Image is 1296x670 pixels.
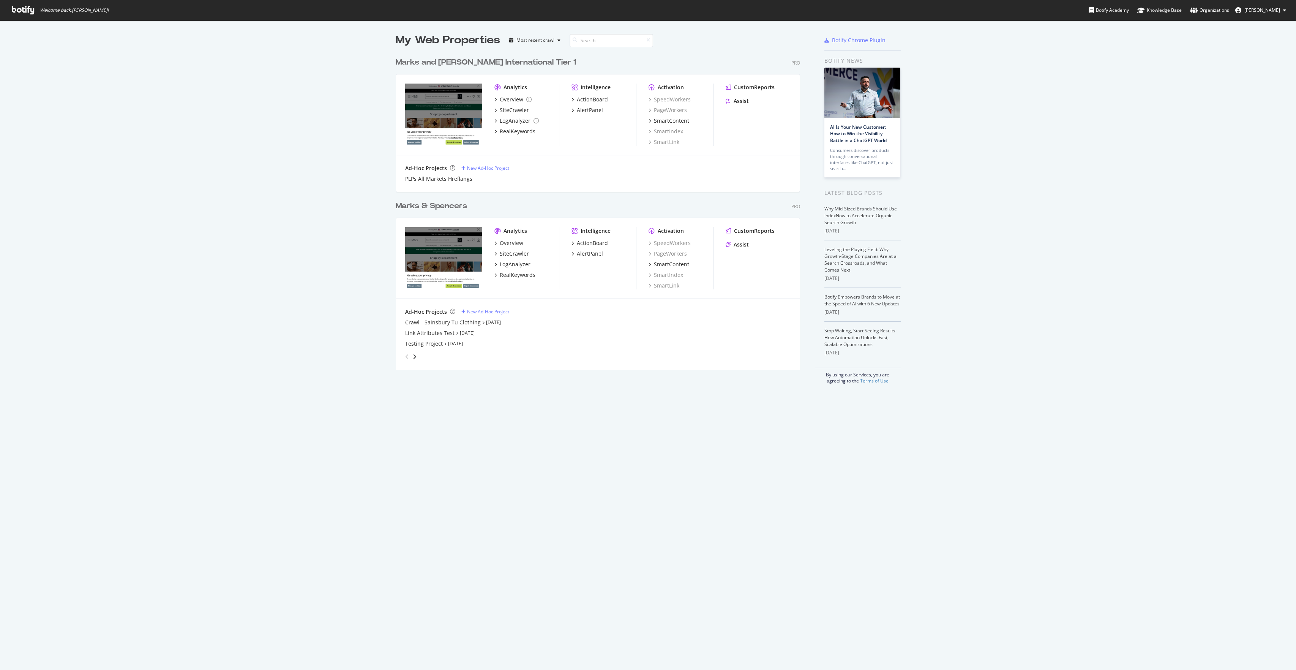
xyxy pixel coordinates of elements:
a: Testing Project [405,340,443,348]
a: Botify Chrome Plugin [824,36,886,44]
div: Botify Chrome Plugin [832,36,886,44]
a: Link Attributes Test [405,329,455,337]
img: AI Is Your New Customer: How to Win the Visibility Battle in a ChatGPT World [824,68,900,118]
div: Ad-Hoc Projects [405,164,447,172]
a: Botify Empowers Brands to Move at the Speed of AI with 6 New Updates [824,294,900,307]
a: AlertPanel [571,250,603,258]
div: [DATE] [824,228,901,234]
div: Assist [734,97,749,105]
a: Why Mid-Sized Brands Should Use IndexNow to Accelerate Organic Search Growth [824,205,897,226]
div: Overview [500,239,523,247]
div: CustomReports [734,227,775,235]
div: Analytics [504,84,527,91]
a: Assist [726,241,749,248]
a: Marks & Spencers [396,201,470,212]
div: Ad-Hoc Projects [405,308,447,316]
a: PageWorkers [649,106,687,114]
div: RealKeywords [500,128,535,135]
div: [DATE] [824,309,901,316]
a: AlertPanel [571,106,603,114]
a: CustomReports [726,227,775,235]
div: SmartIndex [649,128,683,135]
a: Overview [494,239,523,247]
a: PageWorkers [649,250,687,258]
div: New Ad-Hoc Project [467,308,509,315]
div: New Ad-Hoc Project [467,165,509,171]
a: SmartLink [649,282,679,289]
a: SmartContent [649,117,689,125]
a: Assist [726,97,749,105]
div: LogAnalyzer [500,117,530,125]
div: Organizations [1190,6,1229,14]
a: Stop Waiting, Start Seeing Results: How Automation Unlocks Fast, Scalable Optimizations [824,327,897,348]
div: By using our Services, you are agreeing to the [815,368,901,384]
a: SmartContent [649,261,689,268]
a: Terms of Use [860,378,889,384]
span: Andrea Scalia [1244,7,1280,13]
div: grid [396,48,806,370]
a: New Ad-Hoc Project [461,308,509,315]
a: SpeedWorkers [649,96,691,103]
a: SmartIndex [649,271,683,279]
a: AI Is Your New Customer: How to Win the Visibility Battle in a ChatGPT World [830,124,887,143]
div: SiteCrawler [500,250,529,258]
div: Knowledge Base [1137,6,1182,14]
a: ActionBoard [571,96,608,103]
div: Pro [791,203,800,210]
div: Botify Academy [1089,6,1129,14]
div: SiteCrawler [500,106,529,114]
div: ActionBoard [577,96,608,103]
a: Marks and [PERSON_NAME] International Tier 1 [396,57,579,68]
div: Marks and [PERSON_NAME] International Tier 1 [396,57,576,68]
div: CustomReports [734,84,775,91]
div: SmartContent [654,117,689,125]
div: Analytics [504,227,527,235]
a: PLPs All Markets Hreflangs [405,175,472,183]
div: Overview [500,96,523,103]
div: Most recent crawl [516,38,554,43]
button: Most recent crawl [506,34,564,46]
div: Assist [734,241,749,248]
a: [DATE] [486,319,501,326]
input: Search [570,34,653,47]
div: AlertPanel [577,106,603,114]
div: angle-right [412,353,417,360]
a: Crawl - Sainsbury Tu Clothing [405,319,481,326]
a: Leveling the Playing Field: Why Growth-Stage Companies Are at a Search Crossroads, and What Comes... [824,246,897,273]
a: CustomReports [726,84,775,91]
a: SiteCrawler [494,106,529,114]
div: RealKeywords [500,271,535,279]
a: ActionBoard [571,239,608,247]
img: www.marksandspencer.com/ [405,227,482,289]
div: Intelligence [581,227,611,235]
div: [DATE] [824,349,901,356]
div: Consumers discover products through conversational interfaces like ChatGPT, not just search… [830,147,895,172]
div: angle-left [402,351,412,363]
a: RealKeywords [494,128,535,135]
div: ActionBoard [577,239,608,247]
div: Activation [658,227,684,235]
button: [PERSON_NAME] [1229,4,1292,16]
img: www.marksandspencer.com [405,84,482,145]
div: SpeedWorkers [649,239,691,247]
div: Activation [658,84,684,91]
div: Pro [791,60,800,66]
div: LogAnalyzer [500,261,530,268]
a: SmartLink [649,138,679,146]
a: New Ad-Hoc Project [461,165,509,171]
a: RealKeywords [494,271,535,279]
span: Welcome back, [PERSON_NAME] ! [40,7,109,13]
div: Marks & Spencers [396,201,467,212]
div: My Web Properties [396,33,500,48]
a: [DATE] [448,340,463,347]
div: Latest Blog Posts [824,189,901,197]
